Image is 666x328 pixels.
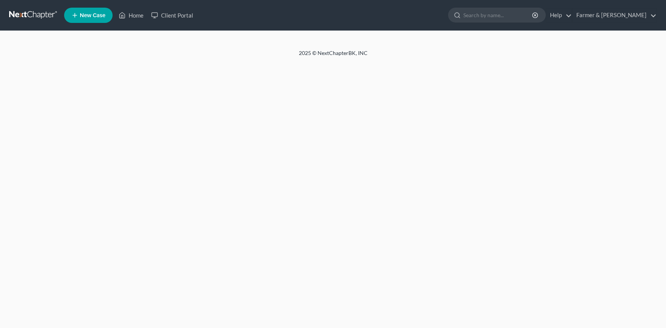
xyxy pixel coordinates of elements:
a: Client Portal [147,8,197,22]
a: Home [115,8,147,22]
div: 2025 © NextChapterBK, INC [116,49,551,63]
span: New Case [80,13,105,18]
input: Search by name... [463,8,533,22]
a: Help [546,8,572,22]
a: Farmer & [PERSON_NAME] [572,8,656,22]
